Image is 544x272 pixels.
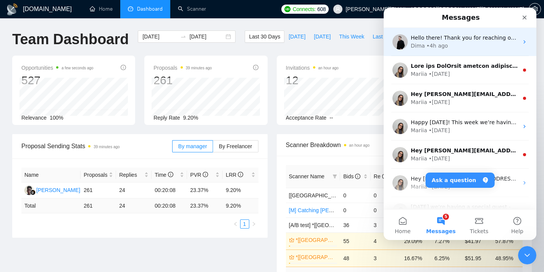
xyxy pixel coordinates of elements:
span: -- [329,115,333,121]
button: Last Week [368,30,402,43]
time: an hour ago [349,143,370,147]
span: Bids [343,173,360,179]
span: info-circle [253,65,258,70]
span: Proposal Sending Stats [21,141,172,151]
span: dashboard [128,6,133,11]
iframe: Intercom live chat [384,8,536,240]
span: PVR [190,172,208,178]
a: [M] Catching [PERSON_NAME] [289,207,365,213]
td: 0 [340,203,371,218]
span: 100% [50,115,63,121]
th: Name [21,168,81,182]
img: Profile image for Mariia [9,55,24,70]
span: to [180,34,186,40]
td: 23.37 % [187,198,223,213]
span: Last 30 Days [249,32,280,41]
span: Re [374,173,387,179]
div: Mariia [27,91,44,99]
td: 48.95% [492,250,523,267]
td: 55 [340,232,371,250]
div: • [DATE] [45,147,66,155]
td: 29.09% [401,232,431,250]
span: info-circle [382,174,387,179]
a: setting [529,6,541,12]
div: 12 [286,73,339,88]
td: 00:20:08 [152,198,187,213]
td: 0 [340,188,371,203]
span: crown [289,237,294,243]
td: 3 [371,250,401,267]
td: 9.20% [223,182,258,198]
span: Scanner Breakdown [286,140,523,150]
span: Messages [42,221,72,226]
td: 9.20 % [223,198,258,213]
span: Acceptance Rate [286,115,327,121]
span: [DATE] [289,32,305,41]
button: This Week [335,30,368,43]
span: Proposals [84,171,107,179]
span: 9.20% [183,115,199,121]
button: Messages [38,202,76,232]
td: 4 [371,232,401,250]
div: • [DATE] [45,119,66,127]
td: 0 [371,203,401,218]
span: Reply Rate [153,115,180,121]
div: • [DATE] [45,91,66,99]
td: Total [21,198,81,213]
div: Dima [27,34,41,42]
th: Proposals [81,168,116,182]
span: swap-right [180,34,186,40]
td: 24 [116,182,152,198]
a: searchScanner [178,6,206,12]
span: Scanner Name [289,173,324,179]
img: Profile image for Mariia [9,196,24,211]
button: Tickets [76,202,115,232]
span: Tickets [86,221,105,226]
button: [DATE] [310,30,335,43]
img: Profile image for Mariia [9,139,24,155]
span: Proposals [153,63,212,72]
span: info-circle [121,65,126,70]
div: Mariia [27,147,44,155]
td: 57.87% [492,232,523,250]
div: [PERSON_NAME] [36,186,80,194]
td: 24 [116,198,152,213]
div: • 4h ago [43,34,65,42]
time: 39 minutes ago [94,145,119,149]
td: 48 [340,250,371,267]
td: 7.27% [431,232,462,250]
span: Time [155,172,173,178]
img: Profile image for Mariia [9,83,24,98]
span: Connects: [293,5,316,13]
span: Invitations [286,63,339,72]
td: 3 [371,218,401,232]
td: 00:20:08 [152,182,187,198]
span: info-circle [238,172,243,177]
span: By Freelancer [219,143,252,149]
img: upwork-logo.png [284,6,291,12]
span: Help [128,221,140,226]
td: 261 [81,198,116,213]
button: left [231,219,240,229]
li: Next Page [249,219,258,229]
img: logo [6,3,18,16]
h1: Team Dashboard [12,30,129,48]
img: gigradar-bm.png [30,190,36,195]
span: crown [289,254,294,260]
div: Mariia [27,62,44,70]
span: 608 [317,5,326,13]
a: *[[GEOGRAPHIC_DATA]] AI & Machine Learning Software [296,236,336,244]
input: Start date [142,32,177,41]
div: 261 [153,73,212,88]
span: Last Week [373,32,398,41]
span: info-circle [203,172,208,177]
span: info-circle [168,172,173,177]
span: [DATE] [314,32,331,41]
td: 261 [81,182,116,198]
a: 1 [241,220,249,228]
td: 23.37% [187,182,223,198]
td: 6.25% [431,250,462,267]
